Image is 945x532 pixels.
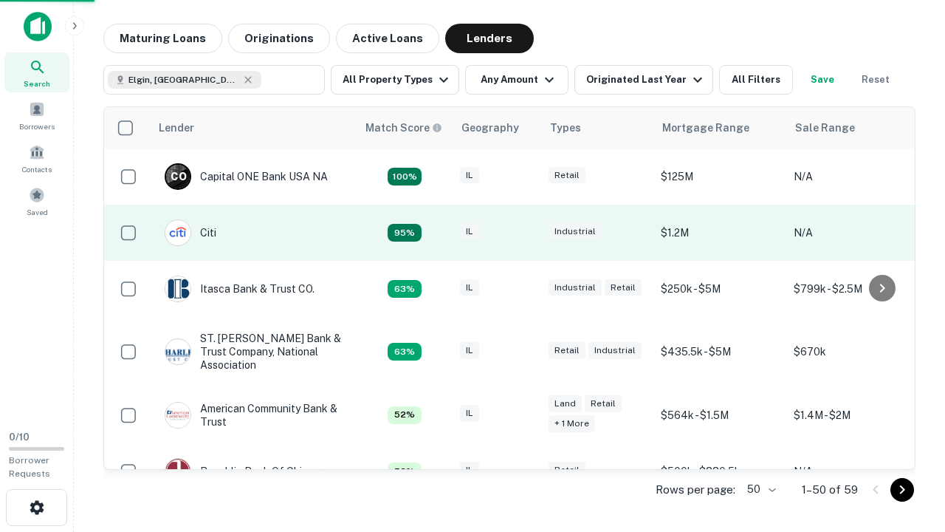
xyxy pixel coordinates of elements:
[852,65,899,95] button: Reset
[541,107,653,149] th: Types
[460,462,479,479] div: IL
[336,24,439,53] button: Active Loans
[786,205,919,261] td: N/A
[549,223,602,240] div: Industrial
[741,479,778,500] div: 50
[605,279,642,296] div: Retail
[460,405,479,422] div: IL
[331,65,459,95] button: All Property Types
[662,119,749,137] div: Mortgage Range
[9,455,50,479] span: Borrower Requests
[588,342,642,359] div: Industrial
[653,205,786,261] td: $1.2M
[165,458,326,485] div: Republic Bank Of Chicago
[786,107,919,149] th: Sale Range
[150,107,357,149] th: Lender
[24,12,52,41] img: capitalize-icon.png
[871,414,945,485] iframe: Chat Widget
[165,339,190,364] img: picture
[786,387,919,443] td: $1.4M - $2M
[445,24,534,53] button: Lenders
[550,119,581,137] div: Types
[461,119,519,137] div: Geography
[719,65,793,95] button: All Filters
[388,224,422,242] div: Capitalize uses an advanced AI algorithm to match your search with the best lender. The match sco...
[460,223,479,240] div: IL
[890,478,914,502] button: Go to next page
[365,120,442,136] div: Capitalize uses an advanced AI algorithm to match your search with the best lender. The match sco...
[786,443,919,499] td: N/A
[388,280,422,298] div: Capitalize uses an advanced AI algorithm to match your search with the best lender. The match sco...
[165,220,190,245] img: picture
[653,443,786,499] td: $500k - $880.5k
[4,138,69,178] a: Contacts
[653,149,786,205] td: $125M
[549,462,585,479] div: Retail
[4,95,69,135] a: Borrowers
[465,65,568,95] button: Any Amount
[165,219,216,246] div: Citi
[128,73,239,86] span: Elgin, [GEOGRAPHIC_DATA], [GEOGRAPHIC_DATA]
[786,261,919,317] td: $799k - $2.5M
[165,332,342,372] div: ST. [PERSON_NAME] Bank & Trust Company, National Association
[799,65,846,95] button: Save your search to get updates of matches that match your search criteria.
[802,481,858,499] p: 1–50 of 59
[228,24,330,53] button: Originations
[24,78,50,89] span: Search
[549,279,602,296] div: Industrial
[103,24,222,53] button: Maturing Loans
[388,406,422,424] div: Capitalize uses an advanced AI algorithm to match your search with the best lender. The match sco...
[19,120,55,132] span: Borrowers
[165,403,190,428] img: picture
[9,432,30,443] span: 0 / 10
[549,415,595,432] div: + 1 more
[795,119,855,137] div: Sale Range
[4,181,69,221] a: Saved
[460,342,479,359] div: IL
[653,317,786,387] td: $435.5k - $5M
[653,387,786,443] td: $564k - $1.5M
[388,168,422,185] div: Capitalize uses an advanced AI algorithm to match your search with the best lender. The match sco...
[22,163,52,175] span: Contacts
[4,52,69,92] a: Search
[171,169,186,185] p: C O
[653,261,786,317] td: $250k - $5M
[388,343,422,361] div: Capitalize uses an advanced AI algorithm to match your search with the best lender. The match sco...
[653,107,786,149] th: Mortgage Range
[165,459,190,484] img: picture
[388,463,422,480] div: Capitalize uses an advanced AI algorithm to match your search with the best lender. The match sco...
[549,342,585,359] div: Retail
[365,120,439,136] h6: Match Score
[549,167,585,184] div: Retail
[549,395,582,412] div: Land
[453,107,541,149] th: Geography
[656,481,735,499] p: Rows per page:
[27,206,48,218] span: Saved
[574,65,713,95] button: Originated Last Year
[585,395,622,412] div: Retail
[165,276,190,301] img: picture
[460,279,479,296] div: IL
[357,107,453,149] th: Capitalize uses an advanced AI algorithm to match your search with the best lender. The match sco...
[165,276,315,302] div: Itasca Bank & Trust CO.
[165,402,342,429] div: American Community Bank & Trust
[586,71,707,89] div: Originated Last Year
[165,163,328,190] div: Capital ONE Bank USA NA
[786,149,919,205] td: N/A
[460,167,479,184] div: IL
[786,317,919,387] td: $670k
[159,119,194,137] div: Lender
